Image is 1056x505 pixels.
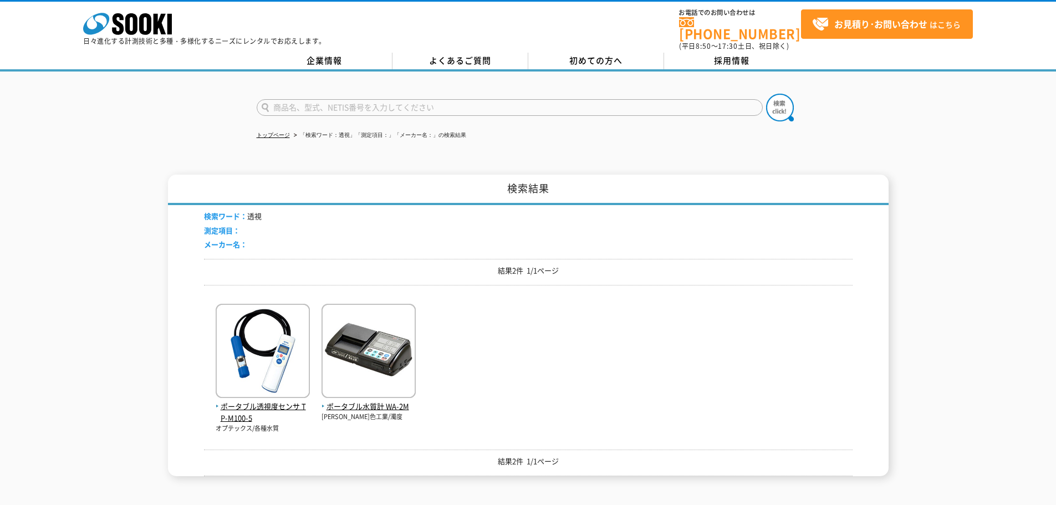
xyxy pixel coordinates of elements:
span: お電話でのお問い合わせは [679,9,801,16]
span: 検索ワード： [204,211,247,221]
span: メーカー名： [204,239,247,249]
a: トップページ [257,132,290,138]
img: TP-M100-5 [216,304,310,401]
p: 結果2件 1/1ページ [204,456,853,467]
img: WA-2M [322,304,416,401]
span: 初めての方へ [569,54,623,67]
a: 企業情報 [257,53,392,69]
li: 「検索ワード：透視」「測定項目：」「メーカー名：」の検索結果 [292,130,466,141]
a: [PHONE_NUMBER] [679,17,801,40]
p: 日々進化する計測技術と多種・多様化するニーズにレンタルでお応えします。 [83,38,326,44]
p: 結果2件 1/1ページ [204,265,853,277]
input: 商品名、型式、NETIS番号を入力してください [257,99,763,116]
a: お見積り･お問い合わせはこちら [801,9,973,39]
h1: 検索結果 [168,175,889,205]
a: 採用情報 [664,53,800,69]
img: btn_search.png [766,94,794,121]
strong: お見積り･お問い合わせ [834,17,927,30]
p: [PERSON_NAME]色工業/濁度 [322,412,416,422]
span: 8:50 [696,41,711,51]
span: 測定項目： [204,225,240,236]
li: 透視 [204,211,262,222]
span: はこちら [812,16,961,33]
p: オプテックス/各種水質 [216,424,310,433]
span: ポータブル透視度センサ TP-M100-5 [216,401,310,424]
span: ポータブル水質計 WA-2M [322,401,416,412]
a: ポータブル透視度センサ TP-M100-5 [216,389,310,424]
a: よくあるご質問 [392,53,528,69]
span: (平日 ～ 土日、祝日除く) [679,41,789,51]
a: ポータブル水質計 WA-2M [322,389,416,412]
span: 17:30 [718,41,738,51]
a: 初めての方へ [528,53,664,69]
